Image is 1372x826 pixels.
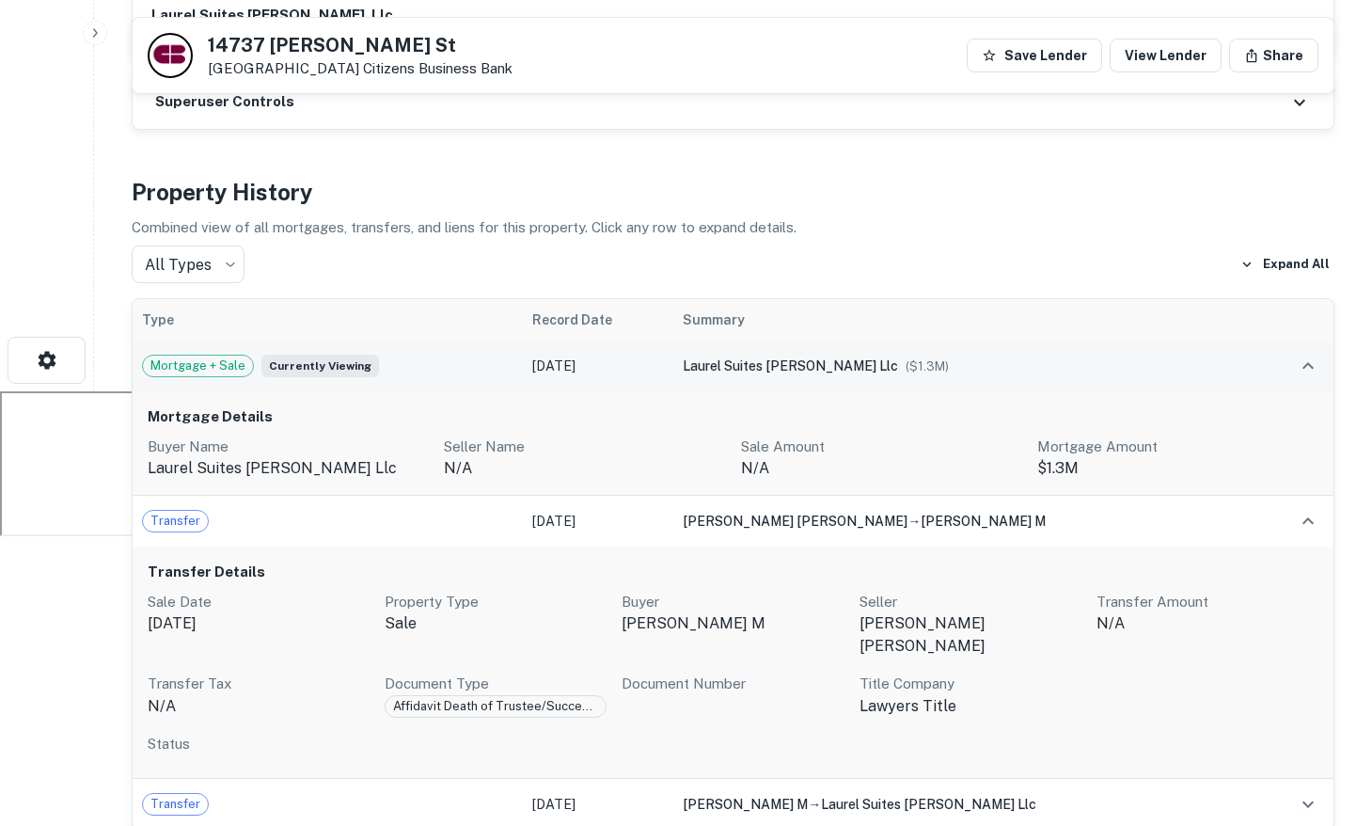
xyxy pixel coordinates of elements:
[385,695,607,718] div: Code: 66
[143,512,208,531] span: Transfer
[683,794,1246,815] div: →
[821,797,1036,812] span: laurel suites [PERSON_NAME] llc
[132,246,244,283] div: All Types
[143,357,253,375] span: Mortgage + Sale
[622,591,844,613] p: Buyer
[622,612,844,635] p: [PERSON_NAME] m
[208,60,513,77] p: [GEOGRAPHIC_DATA]
[385,612,607,635] p: sale
[148,612,370,635] p: [DATE]
[148,733,1318,755] p: Status
[523,341,673,391] td: [DATE]
[622,673,844,695] p: Document Number
[741,457,1022,480] p: N/A
[148,406,1318,428] h6: Mortgage Details
[859,612,1081,658] p: [PERSON_NAME] [PERSON_NAME]
[385,673,607,695] p: Document Type
[1236,250,1334,278] button: Expand All
[132,216,1334,239] p: Combined view of all mortgages, transfers, and liens for this property. Click any row to expand d...
[151,5,393,26] h6: laurel suites [PERSON_NAME], llc
[148,562,1318,583] h6: Transfer Details
[683,797,808,812] span: [PERSON_NAME] m
[148,591,370,613] p: Sale Date
[1096,612,1318,635] p: N/A
[148,457,429,480] p: laurel suites [PERSON_NAME] llc
[859,591,1081,613] p: Seller
[906,359,949,373] span: ($ 1.3M )
[385,591,607,613] p: Property Type
[523,299,673,341] th: Record Date
[673,299,1255,341] th: Summary
[921,514,1046,529] span: [PERSON_NAME] m
[1292,505,1324,537] button: expand row
[261,355,379,377] span: Currently viewing
[1292,788,1324,820] button: expand row
[859,695,1081,718] p: lawyers title
[444,436,725,458] p: Seller Name
[967,39,1102,72] button: Save Lender
[683,358,898,373] span: laurel suites [PERSON_NAME] llc
[148,695,370,718] p: N/A
[683,514,907,529] span: [PERSON_NAME] [PERSON_NAME]
[1292,350,1324,382] button: expand row
[148,673,370,695] p: Transfer Tax
[1229,39,1318,72] button: Share
[741,436,1022,458] p: Sale Amount
[1278,675,1372,766] iframe: Chat Widget
[1037,457,1318,480] p: $1.3M
[133,299,523,341] th: Type
[683,511,1246,532] div: →
[363,60,513,76] a: Citizens Business Bank
[386,697,606,716] span: Affidavit Death of Trustee/Successor Trustee
[208,36,513,55] h5: 14737 [PERSON_NAME] St
[1110,39,1222,72] a: View Lender
[155,91,294,113] h6: Superuser Controls
[132,175,1334,209] h4: Property History
[143,795,208,814] span: Transfer
[523,496,673,547] td: [DATE]
[1037,436,1318,458] p: Mortgage Amount
[444,457,725,480] p: n/a
[148,436,429,458] p: Buyer Name
[859,673,1081,695] p: Title Company
[1096,591,1318,613] p: Transfer Amount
